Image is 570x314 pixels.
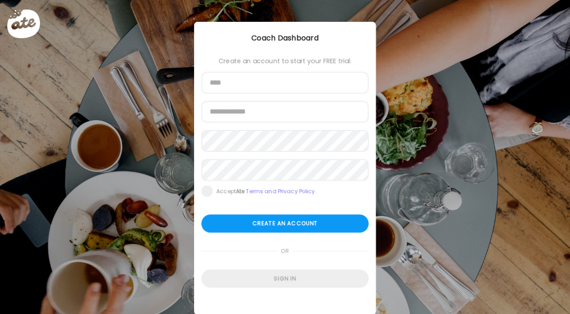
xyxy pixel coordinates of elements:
div: Sign in [201,269,369,288]
div: Create an account [201,214,369,233]
div: Coach Dashboard [194,33,376,44]
b: Ate [236,187,245,195]
a: Terms and Privacy Policy [246,187,315,195]
span: or [278,242,293,260]
div: Accept [216,188,315,195]
div: Create an account to start your FREE trial: [201,57,369,65]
